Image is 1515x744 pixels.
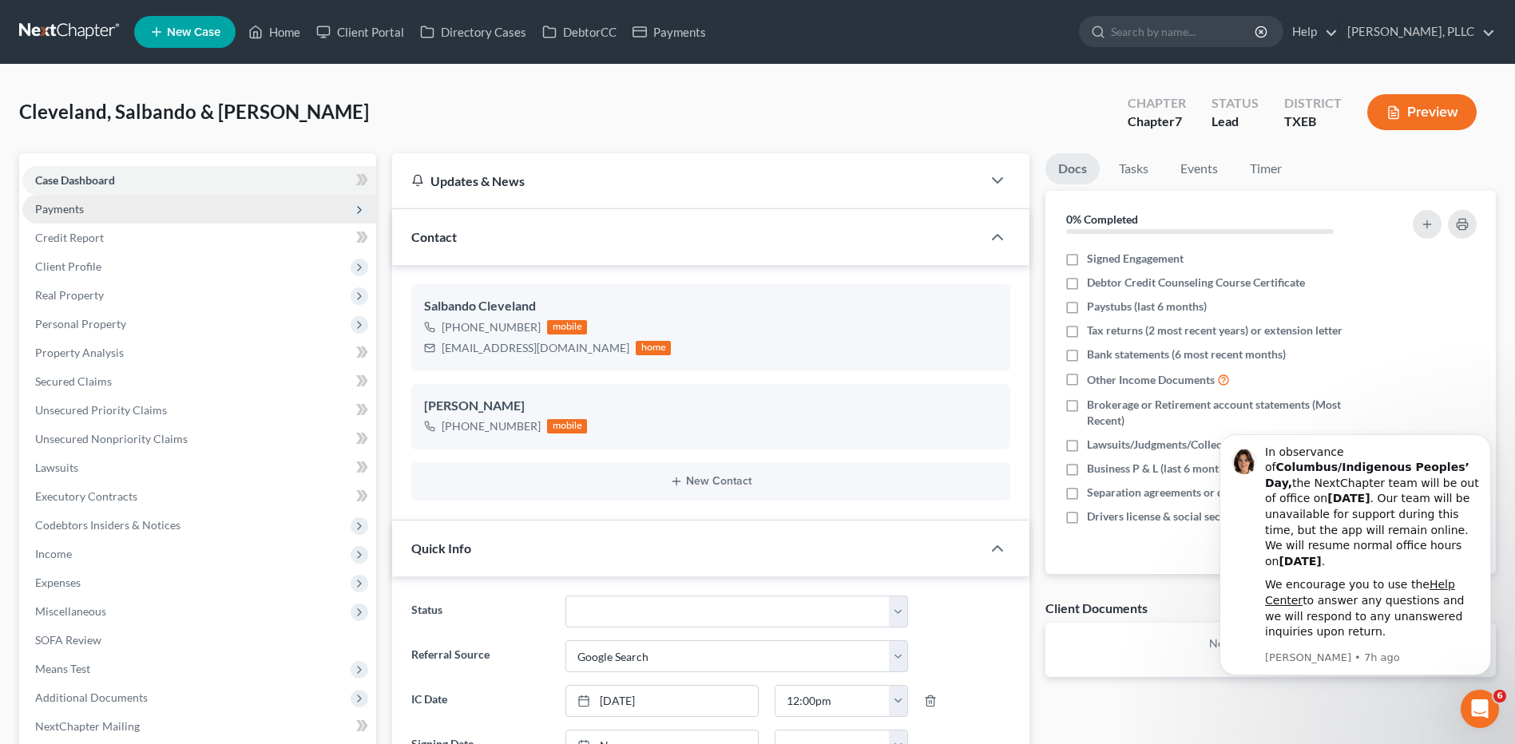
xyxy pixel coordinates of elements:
[35,202,84,216] span: Payments
[1087,299,1207,315] span: Paystubs (last 6 months)
[442,418,541,434] div: [PHONE_NUMBER]
[35,518,180,532] span: Codebtors Insiders & Notices
[411,540,471,556] span: Quick Info
[22,338,376,367] a: Property Analysis
[1212,113,1259,131] div: Lead
[1111,17,1257,46] input: Search by name...
[22,425,376,453] a: Unsecured Nonpriority Claims
[19,100,369,123] span: Cleveland, Salbando & [PERSON_NAME]
[534,18,625,46] a: DebtorCC
[412,18,534,46] a: Directory Cases
[403,685,557,717] label: IC Date
[442,340,629,356] div: [EMAIL_ADDRESS][DOMAIN_NAME]
[1128,113,1186,131] div: Chapter
[1339,18,1495,46] a: [PERSON_NAME], PLLC
[35,461,78,474] span: Lawsuits
[547,419,587,433] div: mobile
[1367,94,1477,130] button: Preview
[35,288,104,302] span: Real Property
[35,691,148,704] span: Additional Documents
[1461,690,1499,728] iframe: Intercom live chat
[1493,690,1506,702] span: 6
[1284,113,1342,131] div: TXEB
[424,475,997,488] button: New Contact
[35,173,115,187] span: Case Dashboard
[1045,600,1148,616] div: Client Documents
[35,662,90,675] span: Means Test
[1066,212,1138,226] strong: 0% Completed
[35,231,104,244] span: Credit Report
[35,374,112,388] span: Secured Claims
[22,367,376,396] a: Secured Claims
[35,547,72,560] span: Income
[22,453,376,482] a: Lawsuits
[167,26,220,38] span: New Case
[1212,94,1259,113] div: Status
[1087,251,1184,267] span: Signed Engagement
[403,640,557,672] label: Referral Source
[308,18,412,46] a: Client Portal
[35,576,81,589] span: Expenses
[625,18,714,46] a: Payments
[22,712,376,741] a: NextChapter Mailing
[1168,153,1231,184] a: Events
[1087,437,1279,453] span: Lawsuits/Judgments/Collection Letters
[775,686,890,716] input: -- : --
[35,346,124,359] span: Property Analysis
[1175,113,1182,129] span: 7
[411,172,962,189] div: Updates & News
[403,596,557,627] label: Status
[22,166,376,195] a: Case Dashboard
[35,719,140,733] span: NextChapter Mailing
[1196,429,1515,736] iframe: Intercom notifications message
[636,341,671,355] div: home
[1284,18,1338,46] a: Help
[35,432,188,445] span: Unsecured Nonpriority Claims
[411,229,457,244] span: Contact
[35,604,106,618] span: Miscellaneous
[1045,153,1100,184] a: Docs
[1087,397,1370,429] span: Brokerage or Retirement account statements (Most Recent)
[547,320,587,334] div: mobile
[424,397,997,416] div: [PERSON_NAME]
[35,403,167,417] span: Unsecured Priority Claims
[1087,323,1342,338] span: Tax returns (2 most recent years) or extension letter
[1106,153,1161,184] a: Tasks
[22,396,376,425] a: Unsecured Priority Claims
[1087,346,1286,362] span: Bank statements (6 most recent months)
[240,18,308,46] a: Home
[22,482,376,511] a: Executory Contracts
[35,259,101,273] span: Client Profile
[1087,485,1313,501] span: Separation agreements or decrees of divorces
[1237,153,1295,184] a: Timer
[1128,94,1186,113] div: Chapter
[424,297,997,316] div: Salbando Cleveland
[442,319,541,335] div: [PHONE_NUMBER]
[35,489,137,503] span: Executory Contracts
[1087,275,1305,291] span: Debtor Credit Counseling Course Certificate
[22,224,376,252] a: Credit Report
[1058,635,1483,651] p: No client documents yet.
[35,633,101,647] span: SOFA Review
[35,317,126,330] span: Personal Property
[22,626,376,655] a: SOFA Review
[1087,509,1269,524] span: Drivers license & social security card
[566,686,758,716] a: [DATE]
[1284,94,1342,113] div: District
[1087,372,1215,388] span: Other Income Documents
[1087,461,1296,477] span: Business P & L (last 6 months) if applicable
